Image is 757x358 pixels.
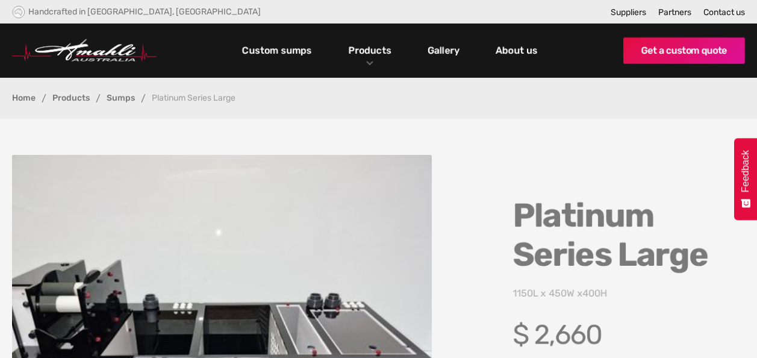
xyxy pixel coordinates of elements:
a: Products [345,42,394,59]
div: Products [339,24,400,78]
div: Platinum Series Large [152,94,235,102]
h4: $ 2,660 [512,319,745,351]
span: Feedback [740,150,751,192]
a: Home [12,94,36,102]
a: Gallery [425,40,463,61]
a: Get a custom quote [623,37,745,64]
h1: Platinum Series Large [512,196,745,274]
a: About us [493,40,541,61]
a: Suppliers [611,7,646,17]
img: Hmahli Australia Logo [12,39,157,62]
a: Custom sumps [239,40,315,61]
a: home [12,39,157,62]
p: 1150L x 450W x400H [512,286,745,301]
button: Feedback - Show survey [734,138,757,220]
a: Sumps [107,94,135,102]
a: Contact us [703,7,745,17]
div: Handcrafted in [GEOGRAPHIC_DATA], [GEOGRAPHIC_DATA] [28,7,261,17]
a: Partners [658,7,691,17]
a: Products [52,94,90,102]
